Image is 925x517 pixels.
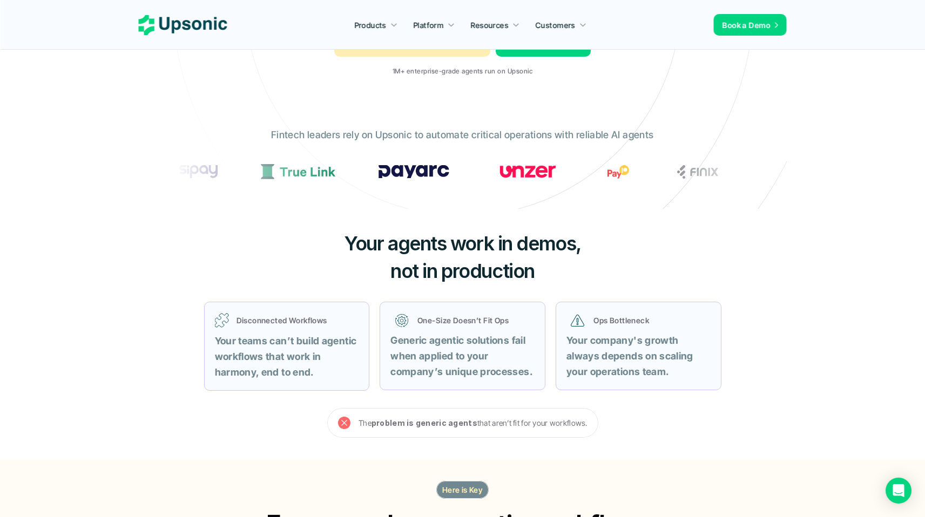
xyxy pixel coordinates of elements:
[442,484,483,495] p: Here is Key
[566,335,696,377] strong: Your company's growth always depends on scaling your operations team.
[215,335,359,378] strong: Your teams can’t build agentic workflows that work in harmony, end to end.
[390,259,535,283] span: not in production
[886,478,912,504] div: Open Intercom Messenger
[593,315,706,326] p: Ops Bottleneck
[393,67,532,75] p: 1M+ enterprise-grade agents run on Upsonic
[372,418,477,427] strong: problem is generic agents
[390,335,532,377] strong: Generic agentic solutions fail when applied to your company’s unique processes.
[723,19,771,31] p: Book a Demo
[413,19,443,31] p: Platform
[536,19,576,31] p: Customers
[714,14,787,36] a: Book a Demo
[344,232,581,255] span: Your agents work in demos,
[359,416,588,430] p: The that aren’t fit for your workflows.
[417,315,530,326] p: One-Size Doesn’t Fit Ops
[237,315,359,326] p: Disconnected Workflows
[271,127,653,143] p: Fintech leaders rely on Upsonic to automate critical operations with reliable AI agents
[354,19,386,31] p: Products
[348,15,404,35] a: Products
[471,19,509,31] p: Resources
